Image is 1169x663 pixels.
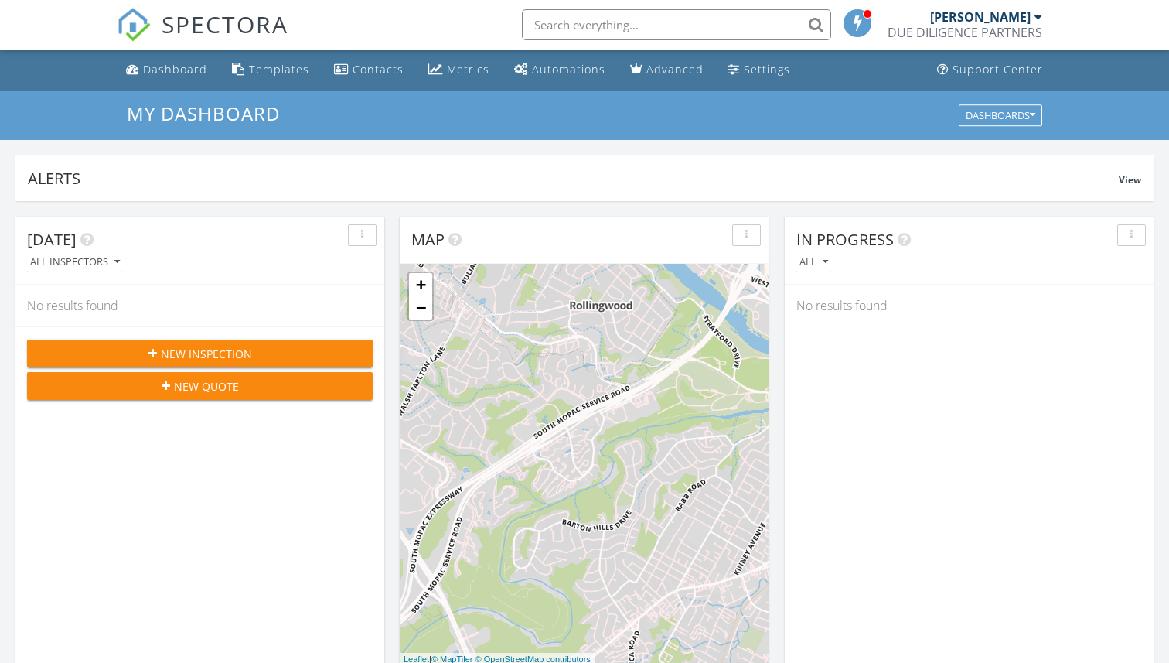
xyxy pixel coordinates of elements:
[1119,173,1141,186] span: View
[117,8,151,42] img: The Best Home Inspection Software - Spectora
[27,340,373,367] button: New Inspection
[411,229,445,250] span: Map
[353,62,404,77] div: Contacts
[744,62,790,77] div: Settings
[953,62,1043,77] div: Support Center
[117,21,288,53] a: SPECTORA
[161,346,252,362] span: New Inspection
[143,62,207,77] div: Dashboard
[722,56,796,84] a: Settings
[120,56,213,84] a: Dashboard
[162,8,288,40] span: SPECTORA
[785,285,1154,326] div: No results found
[27,372,373,400] button: New Quote
[174,378,239,395] span: New Quote
[646,62,704,77] div: Advanced
[127,101,280,126] span: My Dashboard
[328,56,410,84] a: Contacts
[930,9,1031,25] div: [PERSON_NAME]
[447,62,489,77] div: Metrics
[226,56,315,84] a: Templates
[249,62,309,77] div: Templates
[27,252,123,273] button: All Inspectors
[409,296,432,320] a: Zoom out
[796,229,894,250] span: In Progress
[959,104,1042,126] button: Dashboards
[931,56,1049,84] a: Support Center
[30,257,120,268] div: All Inspectors
[522,9,831,40] input: Search everything...
[624,56,710,84] a: Advanced
[532,62,605,77] div: Automations
[796,252,831,273] button: All
[508,56,612,84] a: Automations (Basic)
[15,285,384,326] div: No results found
[422,56,496,84] a: Metrics
[27,229,77,250] span: [DATE]
[966,110,1035,121] div: Dashboards
[409,273,432,296] a: Zoom in
[28,168,1119,189] div: Alerts
[799,257,828,268] div: All
[888,25,1042,40] div: DUE DILIGENCE PARTNERS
